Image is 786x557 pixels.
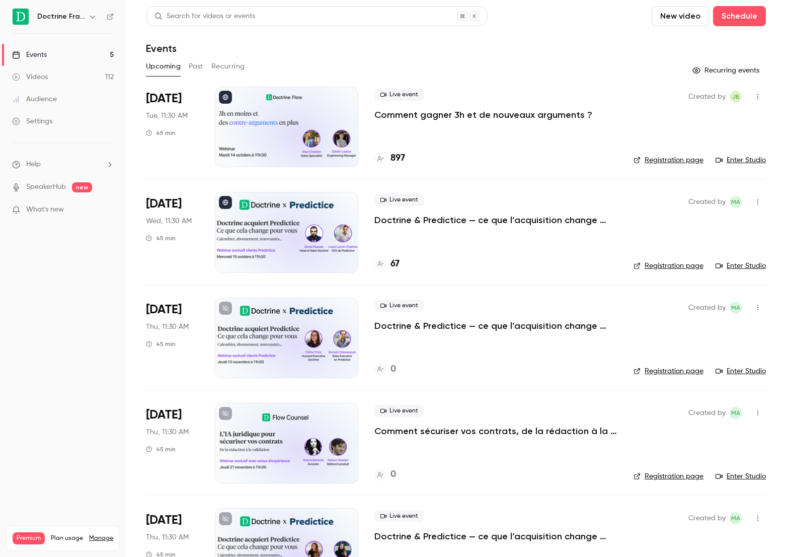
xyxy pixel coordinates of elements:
[374,257,400,271] a: 67
[146,403,199,483] div: Nov 27 Thu, 11:30 AM (Europe/Paris)
[730,91,742,103] span: Justine Burel
[146,129,176,137] div: 45 min
[26,204,64,215] span: What's new
[688,512,726,524] span: Created by
[716,366,766,376] a: Enter Studio
[731,302,740,314] span: MA
[12,50,47,60] div: Events
[374,363,396,376] a: 0
[146,196,182,212] span: [DATE]
[731,407,740,419] span: MA
[730,512,742,524] span: Marie Agard
[730,196,742,208] span: Marie Agard
[89,534,113,542] a: Manage
[390,363,396,376] h4: 0
[146,445,176,453] div: 45 min
[374,530,617,542] a: Doctrine & Predictice — ce que l’acquisition change pour vous - Session 3
[146,322,189,332] span: Thu, 11:30 AM
[12,72,48,82] div: Videos
[716,261,766,271] a: Enter Studio
[374,405,424,417] span: Live event
[716,471,766,481] a: Enter Studio
[390,257,400,271] h4: 67
[731,196,740,208] span: MA
[146,192,199,272] div: Oct 15 Wed, 11:30 AM (Europe/Paris)
[26,182,66,192] a: SpeakerHub
[146,427,189,437] span: Thu, 11:30 AM
[634,155,703,165] a: Registration page
[146,532,189,542] span: Thu, 11:30 AM
[688,196,726,208] span: Created by
[374,109,592,121] a: Comment gagner 3h et de nouveaux arguments ?
[146,58,181,75] button: Upcoming
[713,6,766,26] button: Schedule
[146,91,182,107] span: [DATE]
[12,94,57,104] div: Audience
[688,302,726,314] span: Created by
[730,407,742,419] span: Marie Agard
[146,512,182,528] span: [DATE]
[374,214,617,226] a: Doctrine & Predictice — ce que l’acquisition change pour vous - Session 1
[37,12,85,22] h6: Doctrine France
[146,234,176,242] div: 45 min
[146,298,199,378] div: Nov 13 Thu, 11:30 AM (Europe/Paris)
[154,11,255,22] div: Search for videos or events
[12,159,114,170] li: help-dropdown-opener
[13,532,45,544] span: Premium
[12,116,52,126] div: Settings
[146,42,177,54] h1: Events
[374,320,617,332] a: Doctrine & Predictice — ce que l’acquisition change pour vous - Session 2
[390,468,396,481] h4: 0
[26,159,41,170] span: Help
[72,182,92,192] span: new
[730,302,742,314] span: Marie Agard
[374,300,424,312] span: Live event
[51,534,83,542] span: Plan usage
[634,366,703,376] a: Registration page
[688,407,726,419] span: Created by
[374,468,396,481] a: 0
[716,155,766,165] a: Enter Studio
[390,152,405,165] h4: 897
[146,216,192,226] span: Wed, 11:30 AM
[374,425,617,437] a: Comment sécuriser vos contrats, de la rédaction à la validation.
[211,58,245,75] button: Recurring
[374,152,405,165] a: 897
[146,111,188,121] span: Tue, 11:30 AM
[731,512,740,524] span: MA
[374,510,424,522] span: Live event
[146,87,199,167] div: Oct 14 Tue, 11:30 AM (Europe/Paris)
[688,62,766,79] button: Recurring events
[374,89,424,101] span: Live event
[634,471,703,481] a: Registration page
[634,261,703,271] a: Registration page
[688,91,726,103] span: Created by
[102,205,114,215] iframe: Noticeable Trigger
[146,340,176,348] div: 45 min
[13,9,29,25] img: Doctrine France
[652,6,709,26] button: New video
[146,407,182,423] span: [DATE]
[732,91,740,103] span: JB
[374,194,424,206] span: Live event
[146,302,182,318] span: [DATE]
[189,58,203,75] button: Past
